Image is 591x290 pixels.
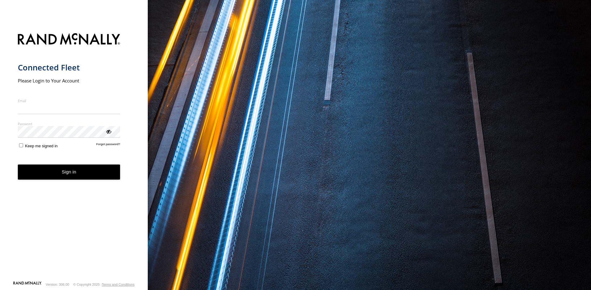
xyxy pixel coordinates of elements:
input: Keep me signed in [19,143,23,147]
a: Visit our Website [13,281,42,288]
div: ViewPassword [105,128,111,134]
span: Keep me signed in [25,144,58,148]
label: Password [18,121,120,126]
div: Version: 306.00 [46,283,69,286]
h1: Connected Fleet [18,62,120,73]
label: Email [18,98,120,103]
img: Rand McNally [18,32,120,48]
div: © Copyright 2025 - [73,283,135,286]
a: Terms and Conditions [102,283,135,286]
form: main [18,30,130,281]
h2: Please Login to Your Account [18,77,120,84]
button: Sign in [18,165,120,180]
a: Forgot password? [96,142,120,148]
